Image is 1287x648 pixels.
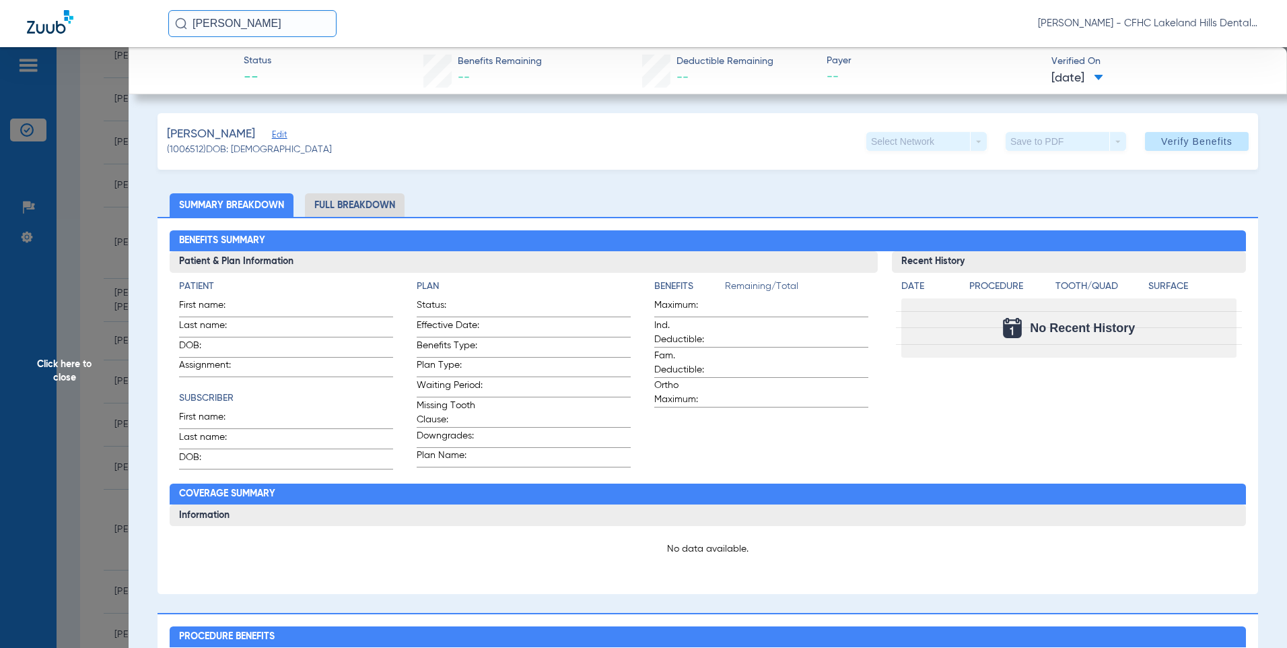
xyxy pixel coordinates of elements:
span: Last name: [179,319,245,337]
h4: Procedure [969,280,1051,294]
span: -- [244,69,271,88]
h3: Patient & Plan Information [170,251,878,273]
span: Verify Benefits [1161,136,1232,147]
p: No data available. [179,542,1237,556]
span: Status [244,54,271,68]
span: Missing Tooth Clause: [417,399,483,427]
h4: Surface [1148,280,1237,294]
span: Edit [272,130,284,143]
span: DOB: [179,451,245,469]
h4: Subscriber [179,391,393,406]
span: Plan Type: [417,358,483,377]
span: Ortho Maximum: [654,379,720,407]
span: Verified On [1051,55,1265,69]
span: [DATE] [1051,70,1103,87]
span: Last name: [179,430,245,449]
span: DOB: [179,339,245,357]
app-breakdown-title: Procedure [969,280,1051,298]
span: Deductible Remaining [676,55,773,69]
span: Waiting Period: [417,379,483,397]
h2: Coverage Summary [170,484,1247,505]
app-breakdown-title: Tooth/Quad [1055,280,1144,298]
span: Status: [417,298,483,317]
span: -- [827,69,1040,86]
iframe: Chat Widget [1220,583,1287,648]
span: Effective Date: [417,319,483,337]
span: Ind. Deductible: [654,319,720,347]
span: Remaining/Total [725,280,868,298]
h4: Date [901,280,958,294]
span: First name: [179,410,245,428]
li: Full Breakdown [305,193,405,217]
span: [PERSON_NAME] [167,126,255,143]
span: Fam. Deductible: [654,349,720,377]
input: Search for patients [168,10,337,37]
h2: Benefits Summary [170,230,1247,252]
img: Zuub Logo [27,10,73,34]
span: Plan Name: [417,449,483,467]
span: [PERSON_NAME] - CFHC Lakeland Hills Dental [1038,17,1260,30]
span: Maximum: [654,298,720,317]
h4: Plan [417,280,631,294]
h2: Procedure Benefits [170,626,1247,648]
img: Calendar [1003,318,1022,338]
span: -- [676,71,689,84]
span: -- [458,71,470,84]
span: First name: [179,298,245,317]
span: Assignment: [179,358,245,377]
h4: Benefits [654,280,725,294]
app-breakdown-title: Benefits [654,280,725,298]
img: Search Icon [175,18,187,30]
app-breakdown-title: Surface [1148,280,1237,298]
h4: Patient [179,280,393,294]
button: Verify Benefits [1145,132,1249,151]
span: Benefits Type: [417,339,483,357]
span: (1006512) DOB: [DEMOGRAPHIC_DATA] [167,143,332,157]
span: Downgrades: [417,429,483,447]
h4: Tooth/Quad [1055,280,1144,294]
span: Payer [827,54,1040,68]
h3: Information [170,505,1247,526]
app-breakdown-title: Date [901,280,958,298]
h3: Recent History [892,251,1246,273]
span: Benefits Remaining [458,55,542,69]
span: No Recent History [1030,321,1135,335]
li: Summary Breakdown [170,193,293,217]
